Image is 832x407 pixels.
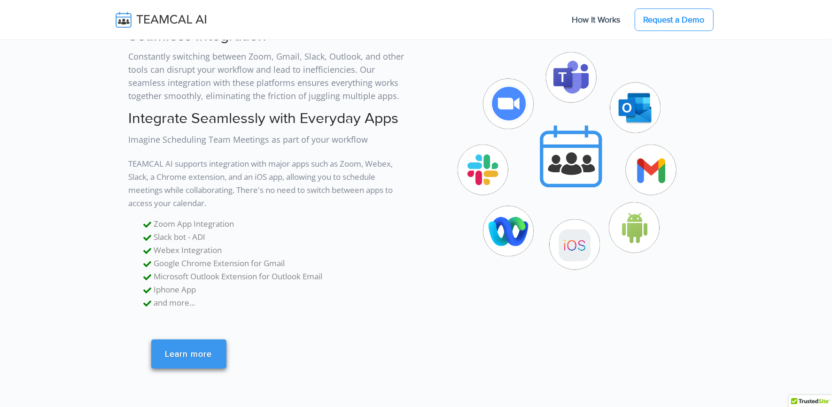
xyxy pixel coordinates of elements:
p: TEAMCAL AI supports integration with major apps such as Zoom, Webex, Slack, a Chrome extension, a... [129,154,411,210]
li: and more... [144,296,411,309]
li: Google Chrome Extension for Gmail [144,257,411,270]
a: Request a Demo [635,8,714,31]
li: Webex Integration [144,244,411,257]
p: Constantly switching between Zoom, Gmail, Slack, Outlook, and other tools can disrupt your workfl... [129,50,411,102]
a: How It Works [563,10,630,30]
h2: Integrate Seamlessly with Everyday Apps [129,110,411,128]
a: Learn more [151,339,226,369]
li: Iphone App [144,283,411,296]
img: pic [451,45,691,285]
li: Microsoft Outlook Extension for Outlook Email [144,270,411,283]
li: Zoom App Integration [144,217,411,230]
li: Slack bot - ADI [144,230,411,244]
p: Imagine Scheduling Team Meetings as part of your workflow [129,133,411,146]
